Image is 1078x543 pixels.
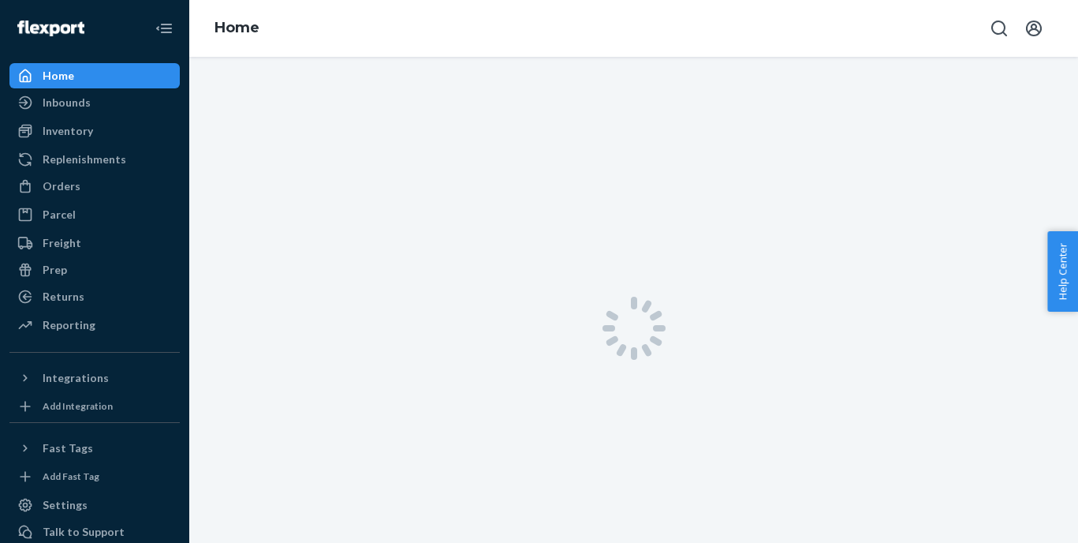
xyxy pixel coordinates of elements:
[43,178,80,194] div: Orders
[9,365,180,391] button: Integrations
[9,397,180,416] a: Add Integration
[9,90,180,115] a: Inbounds
[43,524,125,540] div: Talk to Support
[9,257,180,283] a: Prep
[9,313,180,338] a: Reporting
[983,13,1015,44] button: Open Search Box
[43,235,81,251] div: Freight
[43,262,67,278] div: Prep
[9,436,180,461] button: Fast Tags
[9,230,180,256] a: Freight
[43,207,76,223] div: Parcel
[9,147,180,172] a: Replenishments
[43,440,93,456] div: Fast Tags
[1018,13,1050,44] button: Open account menu
[148,13,180,44] button: Close Navigation
[43,123,93,139] div: Inventory
[43,152,126,167] div: Replenishments
[9,284,180,309] a: Returns
[43,68,74,84] div: Home
[43,399,113,413] div: Add Integration
[9,492,180,518] a: Settings
[1047,231,1078,312] button: Help Center
[9,118,180,144] a: Inventory
[43,470,99,483] div: Add Fast Tag
[43,289,84,305] div: Returns
[17,21,84,36] img: Flexport logo
[43,497,88,513] div: Settings
[43,317,95,333] div: Reporting
[9,174,180,199] a: Orders
[9,202,180,227] a: Parcel
[43,370,109,386] div: Integrations
[202,6,272,51] ol: breadcrumbs
[9,467,180,486] a: Add Fast Tag
[43,95,91,110] div: Inbounds
[9,63,180,88] a: Home
[214,19,259,36] a: Home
